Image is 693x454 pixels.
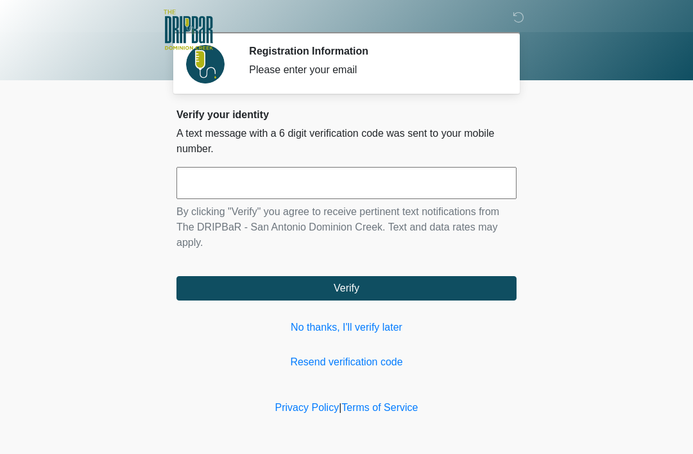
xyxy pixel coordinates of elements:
a: No thanks, I'll verify later [176,320,517,335]
a: Privacy Policy [275,402,339,413]
button: Verify [176,276,517,301]
a: Terms of Service [341,402,418,413]
a: Resend verification code [176,354,517,370]
a: | [339,402,341,413]
img: Agent Avatar [186,45,225,83]
p: A text message with a 6 digit verification code was sent to your mobile number. [176,126,517,157]
h2: Verify your identity [176,109,517,121]
div: Please enter your email [249,62,497,78]
p: By clicking "Verify" you agree to receive pertinent text notifications from The DRIPBaR - San Ant... [176,204,517,250]
img: The DRIPBaR - San Antonio Dominion Creek Logo [164,10,213,52]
